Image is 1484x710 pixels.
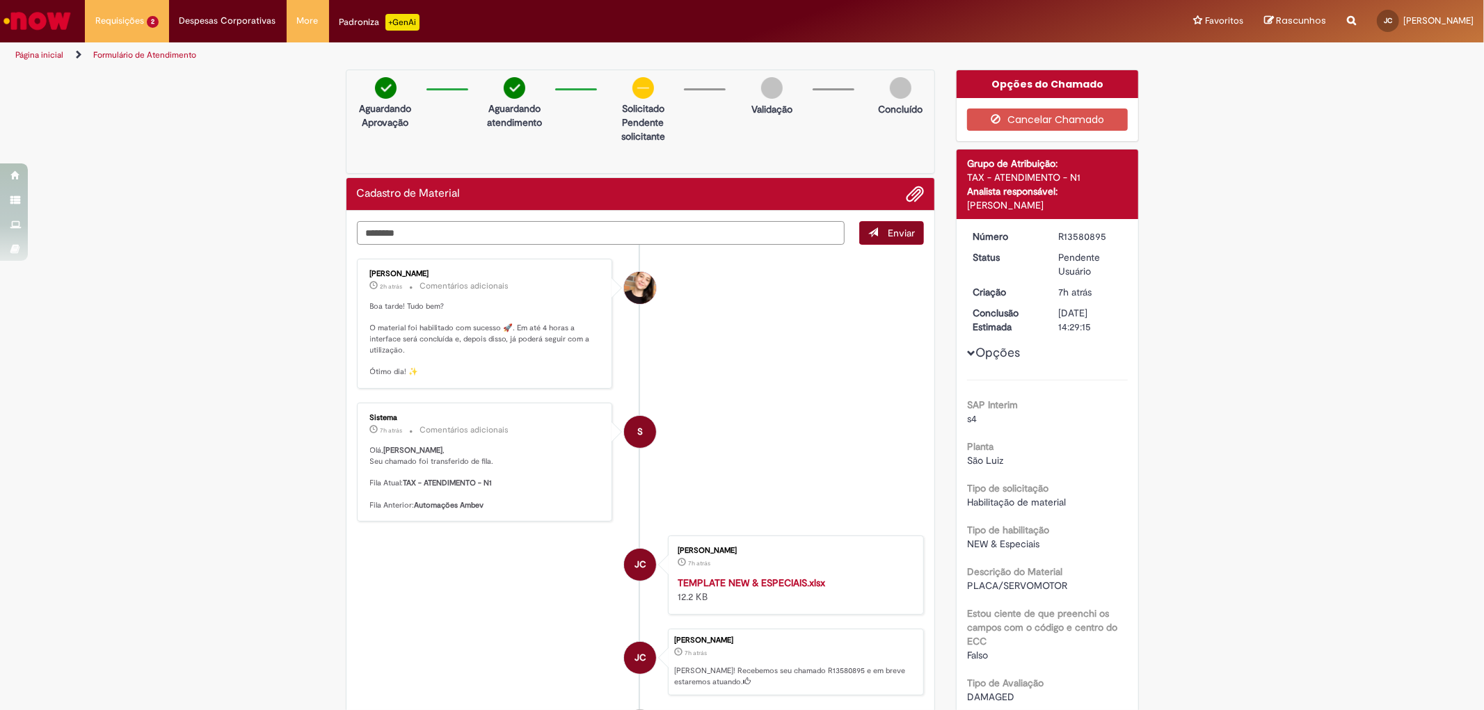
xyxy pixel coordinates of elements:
[384,445,443,455] b: [PERSON_NAME]
[375,77,397,99] img: check-circle-green.png
[1403,15,1474,26] span: [PERSON_NAME]
[890,77,911,99] img: img-circle-grey.png
[967,454,1003,467] span: São Luiz
[678,576,825,589] a: TEMPLATE NEW & ESPECIAIS.xlsx
[761,77,783,99] img: img-circle-grey.png
[637,415,643,449] span: S
[297,14,319,28] span: More
[962,250,1048,264] dt: Status
[678,576,909,604] div: 12.2 KB
[1058,229,1123,243] div: R13580895
[415,500,484,510] b: Automações Ambev
[967,412,977,425] span: s4
[751,102,792,116] p: Validação
[609,102,677,115] p: Solicitado
[1264,15,1326,28] a: Rascunhos
[381,282,403,291] span: 2h atrás
[674,665,916,687] p: [PERSON_NAME]! Recebemos seu chamado R13580895 e em breve estaremos atuando.
[1276,14,1326,27] span: Rascunhos
[340,14,420,31] div: Padroniza
[624,416,656,448] div: System
[967,524,1049,536] b: Tipo de habilitação
[357,221,845,245] textarea: Digite sua mensagem aqui...
[967,691,1014,703] span: DAMAGED
[1058,285,1123,299] div: 30/09/2025 11:29:07
[357,629,925,695] li: Joaquim Castro
[624,642,656,674] div: Joaquim Castro
[357,188,461,200] h2: Cadastro de Material Histórico de tíquete
[15,49,63,60] a: Página inicial
[385,14,420,31] p: +GenAi
[370,270,602,278] div: [PERSON_NAME]
[967,184,1128,198] div: Analista responsável:
[967,677,1044,689] b: Tipo de Avaliação
[688,559,710,567] time: 30/09/2025 11:28:59
[688,559,710,567] span: 7h atrás
[1384,16,1392,25] span: JC
[1205,14,1243,28] span: Favoritos
[1058,286,1092,298] time: 30/09/2025 11:29:07
[957,70,1138,98] div: Opções do Chamado
[381,426,403,435] time: 30/09/2025 11:29:19
[381,426,403,435] span: 7h atrás
[967,198,1128,212] div: [PERSON_NAME]
[481,102,548,129] p: Aguardando atendimento
[147,16,159,28] span: 2
[962,306,1048,334] dt: Conclusão Estimada
[967,482,1048,494] b: Tipo de solicitação
[504,77,525,99] img: check-circle-green.png
[352,102,420,129] p: Aguardando Aprovação
[967,649,988,661] span: Falso
[420,424,509,436] small: Comentários adicionais
[967,538,1039,550] span: NEW & Especiais
[967,496,1066,508] span: Habilitação de material
[967,607,1117,647] b: Estou ciente de que preenchi os campos com o código e centro do ECC
[674,636,916,645] div: [PERSON_NAME]
[678,547,909,555] div: [PERSON_NAME]
[635,641,646,675] span: JC
[95,14,144,28] span: Requisições
[370,445,602,510] p: Olá, , Seu chamado foi transferido de fila. Fila Atual: Fila Anterior:
[381,282,403,291] time: 30/09/2025 16:42:22
[859,221,924,245] button: Enviar
[967,156,1128,170] div: Grupo de Atribuição:
[967,565,1062,578] b: Descrição do Material
[10,42,979,68] ul: Trilhas de página
[404,478,493,488] b: TAX - ATENDIMENTO - N1
[93,49,196,60] a: Formulário de Atendimento
[1,7,73,35] img: ServiceNow
[888,227,915,239] span: Enviar
[962,229,1048,243] dt: Número
[685,649,707,657] time: 30/09/2025 11:29:07
[967,440,994,453] b: Planta
[1058,286,1092,298] span: 7h atrás
[635,548,646,581] span: JC
[962,285,1048,299] dt: Criação
[685,649,707,657] span: 7h atrás
[624,272,656,304] div: Sabrina De Vasconcelos
[967,398,1018,411] b: SAP Interim
[179,14,276,28] span: Despesas Corporativas
[967,108,1128,131] button: Cancelar Chamado
[609,115,677,143] p: Pendente solicitante
[1058,250,1123,278] div: Pendente Usuário
[906,185,924,203] button: Adicionar anexos
[967,170,1128,184] div: TAX - ATENDIMENTO - N1
[1058,306,1123,334] div: [DATE] 14:29:15
[967,579,1067,592] span: PLACA/SERVOMOTOR
[624,549,656,581] div: Joaquim Castro
[370,301,602,378] p: Boa tarde! Tudo bem? O material foi habilitado com sucesso 🚀. Em até 4 horas a interface será con...
[370,414,602,422] div: Sistema
[878,102,923,116] p: Concluído
[420,280,509,292] small: Comentários adicionais
[632,77,654,99] img: circle-minus.png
